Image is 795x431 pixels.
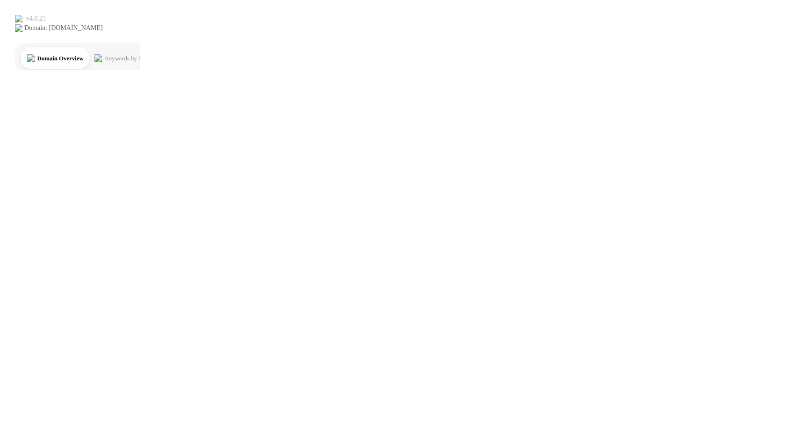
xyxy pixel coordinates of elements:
[105,55,154,61] div: Keywords by Traffic
[94,54,102,62] img: tab_keywords_by_traffic_grey.svg
[15,24,22,32] img: website_grey.svg
[26,15,46,22] div: v 4.0.25
[37,55,84,61] div: Domain Overview
[15,15,22,22] img: logo_orange.svg
[24,24,103,32] div: Domain: [DOMAIN_NAME]
[27,54,35,62] img: tab_domain_overview_orange.svg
